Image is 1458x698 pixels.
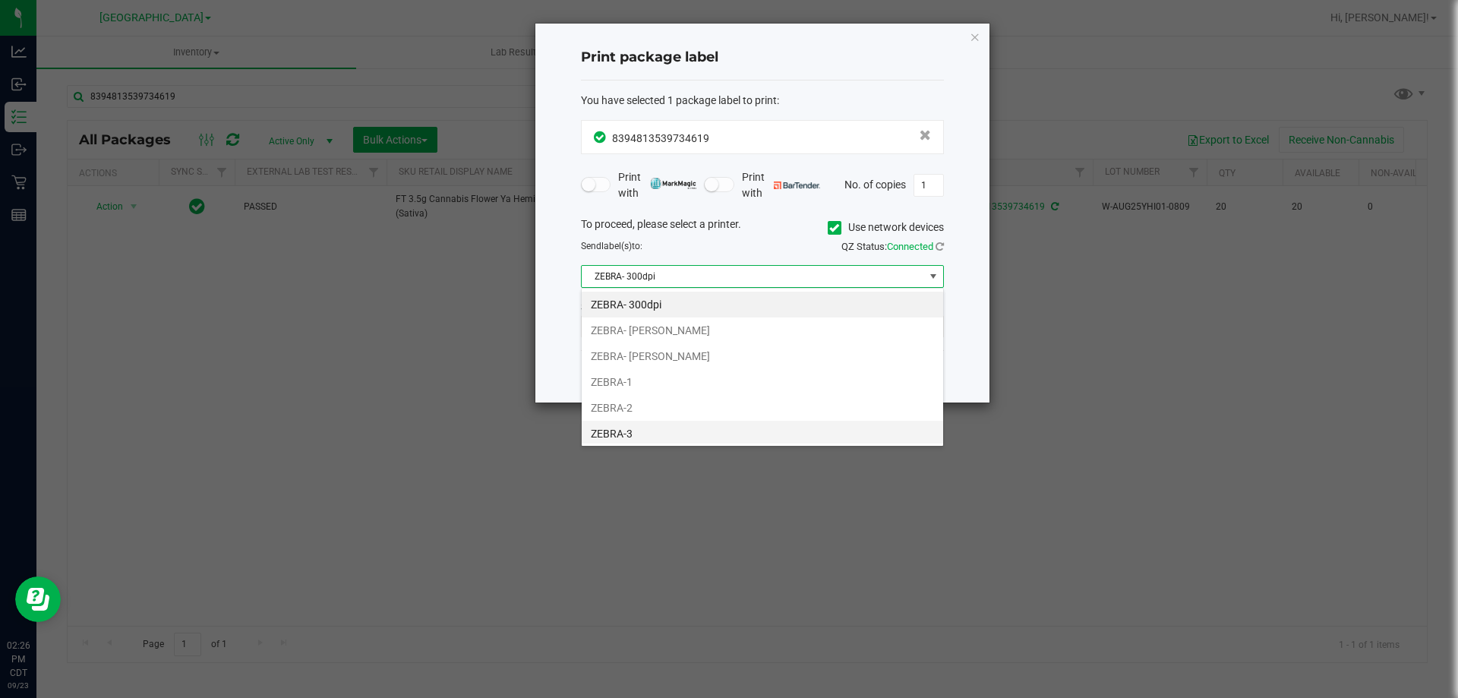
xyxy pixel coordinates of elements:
[612,132,709,144] span: 8394813539734619
[650,178,696,189] img: mark_magic_cybra.png
[594,129,608,145] span: In Sync
[582,317,943,343] li: ZEBRA- [PERSON_NAME]
[601,241,632,251] span: label(s)
[844,178,906,190] span: No. of copies
[581,48,944,68] h4: Print package label
[570,299,955,315] div: Select a label template.
[887,241,933,252] span: Connected
[581,93,944,109] div: :
[582,343,943,369] li: ZEBRA- [PERSON_NAME]
[841,241,944,252] span: QZ Status:
[581,94,777,106] span: You have selected 1 package label to print
[582,369,943,395] li: ZEBRA-1
[618,169,696,201] span: Print with
[570,216,955,239] div: To proceed, please select a printer.
[582,395,943,421] li: ZEBRA-2
[582,266,924,287] span: ZEBRA- 300dpi
[742,169,820,201] span: Print with
[581,241,642,251] span: Send to:
[15,576,61,622] iframe: Resource center
[582,292,943,317] li: ZEBRA- 300dpi
[774,182,820,189] img: bartender.png
[828,220,944,235] label: Use network devices
[582,421,943,447] li: ZEBRA-3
